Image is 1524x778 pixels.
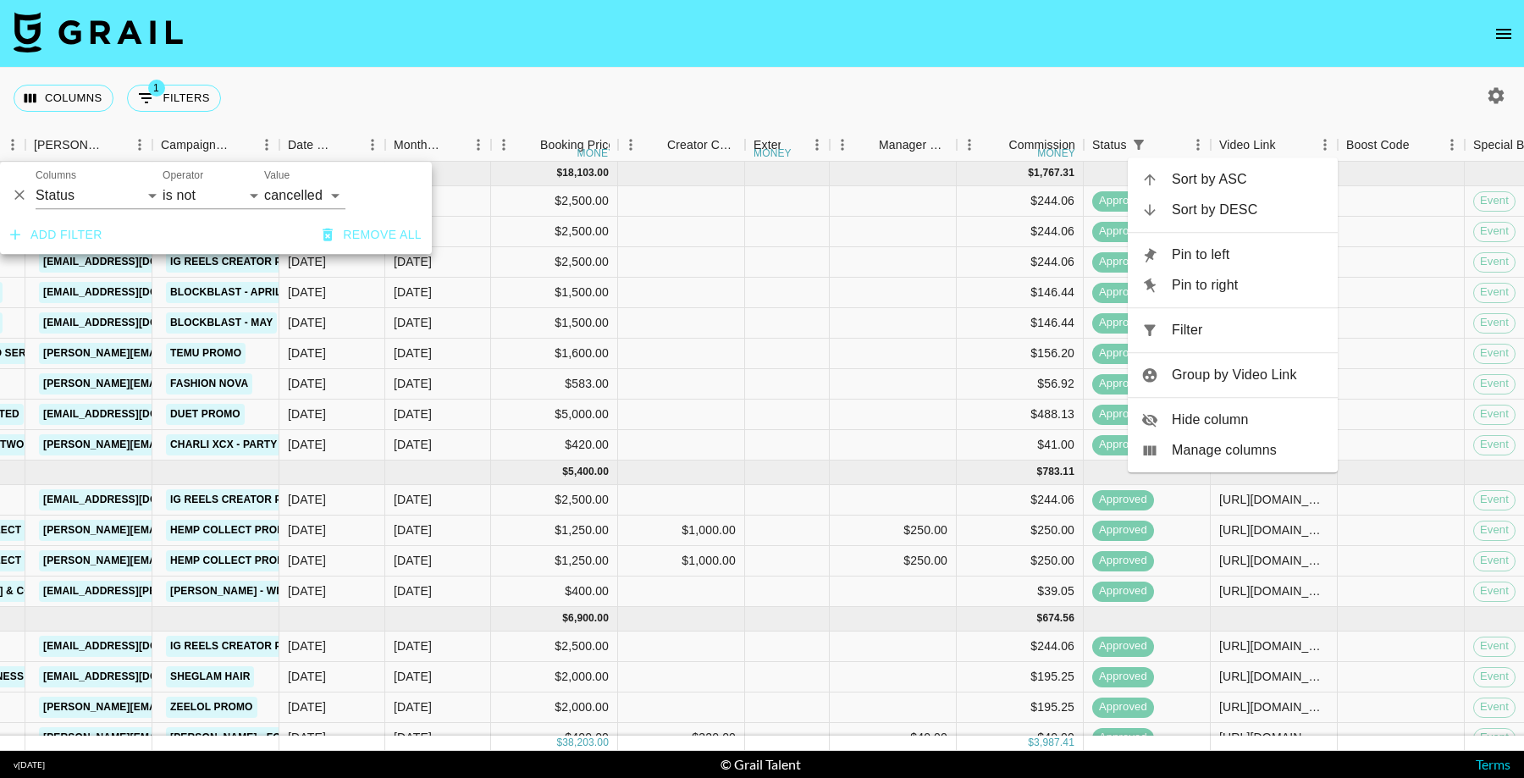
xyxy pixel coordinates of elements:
[491,186,618,217] div: $2,500.00
[540,129,615,162] div: Booking Price
[903,552,947,569] div: $250.00
[643,133,667,157] button: Sort
[957,217,1084,247] div: $244.06
[1474,699,1515,715] span: Event
[830,132,855,157] button: Menu
[394,491,432,508] div: Jun '25
[721,756,801,773] div: © Grail Talent
[1474,284,1515,301] span: Event
[957,692,1084,723] div: $195.25
[1219,521,1328,538] div: https://www.tiktok.com/@jadendunn/video/7513032633840880939?_t=ZT-8wzluiSN28k&_r=1
[1474,638,1515,654] span: Event
[166,520,298,541] a: Hemp Collect Promo
[394,637,432,654] div: Jul '25
[903,521,947,538] div: $250.00
[161,129,230,162] div: Campaign (Type)
[1172,169,1324,190] span: Sort by ASC
[14,12,183,52] img: Grail Talent
[103,133,127,157] button: Sort
[1474,315,1515,331] span: Event
[957,400,1084,430] div: $488.13
[39,550,315,571] a: [PERSON_NAME][EMAIL_ADDRESS][DOMAIN_NAME]
[1092,406,1154,422] span: approved
[166,636,367,657] a: IG Reels Creator Program - July
[1474,492,1515,508] span: Event
[957,369,1084,400] div: $56.92
[682,521,736,538] div: $1,000.00
[957,308,1084,339] div: $146.44
[127,85,221,112] button: Show filters
[166,727,387,748] a: [PERSON_NAME] - Forever Loving Jah
[1219,637,1328,654] div: https://www.tiktok.com/@anaisha.torres/video/7534527934342679821?_t=ZN-8yzCVN1uCuc&_r=1
[957,247,1084,278] div: $244.06
[39,697,315,718] a: [PERSON_NAME][EMAIL_ADDRESS][DOMAIN_NAME]
[394,375,432,392] div: May '25
[1172,200,1324,220] span: Sort by DESC
[1474,345,1515,361] span: Event
[1092,254,1154,270] span: approved
[288,668,326,685] div: 21/03/2025
[385,129,491,162] div: Month Due
[1474,522,1515,538] span: Event
[25,129,152,162] div: Booker
[7,183,32,208] button: Delete
[288,284,326,301] div: 08/05/2025
[781,133,804,157] button: Sort
[1092,437,1154,453] span: approved
[1092,284,1154,301] span: approved
[491,632,618,662] div: $2,500.00
[491,132,516,157] button: Menu
[166,312,277,334] a: Blockblast - May
[957,430,1084,461] div: $41.00
[1474,376,1515,392] span: Event
[1172,245,1324,265] span: Pin to left
[166,343,246,364] a: Temu Promo
[1185,132,1211,157] button: Menu
[288,698,326,715] div: 04/06/2025
[1092,345,1154,361] span: approved
[1092,699,1154,715] span: approved
[491,217,618,247] div: $2,500.00
[618,132,643,157] button: Menu
[1474,223,1515,240] span: Event
[491,485,618,516] div: $2,500.00
[1276,133,1300,157] button: Sort
[288,406,326,422] div: 22/03/2025
[166,404,245,425] a: Duet Promo
[491,278,618,308] div: $1,500.00
[1092,193,1154,209] span: approved
[1042,611,1074,626] div: 674.56
[288,436,326,453] div: 25/04/2025
[1172,440,1324,461] span: Manage columns
[466,132,491,157] button: Menu
[14,759,45,770] div: v [DATE]
[910,729,947,746] div: $40.00
[288,129,336,162] div: Date Created
[39,343,315,364] a: [PERSON_NAME][EMAIL_ADDRESS][DOMAIN_NAME]
[39,636,229,657] a: [EMAIL_ADDRESS][DOMAIN_NAME]
[288,552,326,569] div: 03/06/2025
[1474,583,1515,599] span: Event
[1092,492,1154,508] span: approved
[166,550,298,571] a: Hemp Collect Promo
[394,129,442,162] div: Month Due
[36,168,76,182] label: Columns
[39,282,229,303] a: [EMAIL_ADDRESS][DOMAIN_NAME]
[957,278,1084,308] div: $146.44
[166,697,257,718] a: Zeelol Promo
[957,546,1084,577] div: $250.00
[491,430,618,461] div: $420.00
[1474,669,1515,685] span: Event
[166,282,286,303] a: Blockblast - April
[1028,166,1034,180] div: $
[568,465,609,479] div: 5,400.00
[39,581,315,602] a: [EMAIL_ADDRESS][PERSON_NAME][DOMAIN_NAME]
[1219,552,1328,569] div: https://www.tiktok.com/@jadendunn/video/7513032633840880939?_t=ZT-8wzluiSN28k&_r=1
[394,345,432,361] div: May '25
[879,129,948,162] div: Manager Commmission Override
[1439,132,1465,157] button: Menu
[39,312,229,334] a: [EMAIL_ADDRESS][DOMAIN_NAME]
[1092,638,1154,654] span: approved
[562,166,609,180] div: 18,103.00
[264,168,290,182] label: Value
